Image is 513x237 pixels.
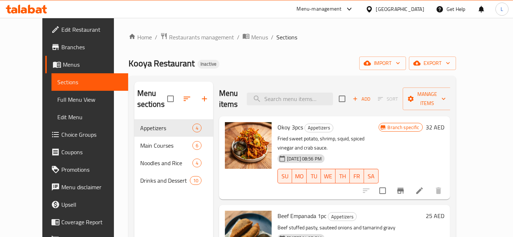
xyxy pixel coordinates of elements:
span: MO [295,171,304,182]
span: Main Courses [140,141,192,150]
span: Appetizers [305,124,333,132]
span: Inactive [198,61,219,67]
a: Menus [242,32,268,42]
a: Edit Restaurant [45,21,128,38]
span: Noodles and Rice [140,159,192,167]
span: export [415,59,450,68]
h6: 32 AED [426,122,444,132]
div: Appetizers [328,212,357,221]
span: Sort sections [178,90,196,108]
div: Menu-management [297,5,342,13]
div: items [192,141,202,150]
span: Add [352,95,371,103]
a: Sections [51,73,128,91]
li: / [155,33,157,42]
a: Coverage Report [45,213,128,231]
button: TH [336,169,350,183]
nav: Menu sections [134,116,213,192]
span: Coverage Report [61,218,122,226]
span: [DATE] 08:56 PM [284,155,325,162]
button: Branch-specific-item [392,182,409,199]
span: Select to update [375,183,390,198]
span: Menu disclaimer [61,183,122,191]
span: Appetizers [328,213,356,221]
a: Menus [45,56,128,73]
span: WE [324,171,332,182]
button: export [409,57,456,70]
button: Add [350,93,373,105]
div: items [192,159,202,167]
span: Drinks and Dessert [140,176,190,185]
button: import [359,57,406,70]
button: SA [364,169,378,183]
span: Add item [350,93,373,105]
span: Restaurants management [169,33,234,42]
span: Appetizers [140,124,192,132]
span: 6 [193,142,201,149]
p: Fried sweet potato, shrimp, squid, spiced vinegar and crab sauce. [277,134,379,152]
a: Edit Menu [51,108,128,126]
span: Upsell [61,200,122,209]
span: Select section [334,91,350,106]
span: Select section first [373,93,403,105]
h2: Menu items [219,88,238,110]
a: Home [129,33,152,42]
div: Main Courses6 [134,137,213,154]
div: Noodles and Rice4 [134,154,213,172]
span: Promotions [61,165,122,174]
button: SU [277,169,292,183]
span: FR [353,171,361,182]
div: Appetizers4 [134,119,213,137]
button: MO [292,169,307,183]
div: items [192,124,202,132]
input: search [247,93,333,105]
div: Appetizers [305,124,333,132]
a: Upsell [45,196,128,213]
li: / [237,33,240,42]
a: Promotions [45,161,128,178]
span: Kooya Restaurant [129,55,195,71]
span: Choice Groups [61,130,122,139]
span: Menus [63,60,122,69]
button: TU [307,169,321,183]
span: Edit Restaurant [61,25,122,34]
img: Okoy 3pcs [225,122,272,169]
a: Coupons [45,143,128,161]
span: Edit Menu [57,113,122,121]
button: Manage items [403,88,452,110]
span: Sections [57,78,122,86]
span: import [365,59,400,68]
div: Drinks and Dessert10 [134,172,213,189]
span: TU [310,171,318,182]
a: Branches [45,38,128,56]
span: Branches [61,43,122,51]
p: Beef stuffed pasty, sauteed onions and tamarind gravy [277,223,423,232]
nav: breadcrumb [129,32,456,42]
div: items [190,176,202,185]
div: Inactive [198,60,219,69]
div: [GEOGRAPHIC_DATA] [376,5,424,13]
span: Manage items [409,90,446,108]
span: 4 [193,160,201,167]
span: SA [367,171,375,182]
a: Choice Groups [45,126,128,143]
a: Edit menu item [415,186,424,195]
span: Coupons [61,148,122,156]
h6: 25 AED [426,211,444,221]
span: Beef Empanada 1pc [277,210,326,221]
h2: Menu sections [137,88,167,110]
a: Restaurants management [160,32,234,42]
span: TH [338,171,347,182]
a: Full Menu View [51,91,128,108]
button: delete [430,182,447,199]
span: Menus [251,33,268,42]
span: 4 [193,125,201,132]
button: WE [321,169,335,183]
span: Branch specific [385,124,422,131]
button: FR [350,169,364,183]
span: L [501,5,503,13]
